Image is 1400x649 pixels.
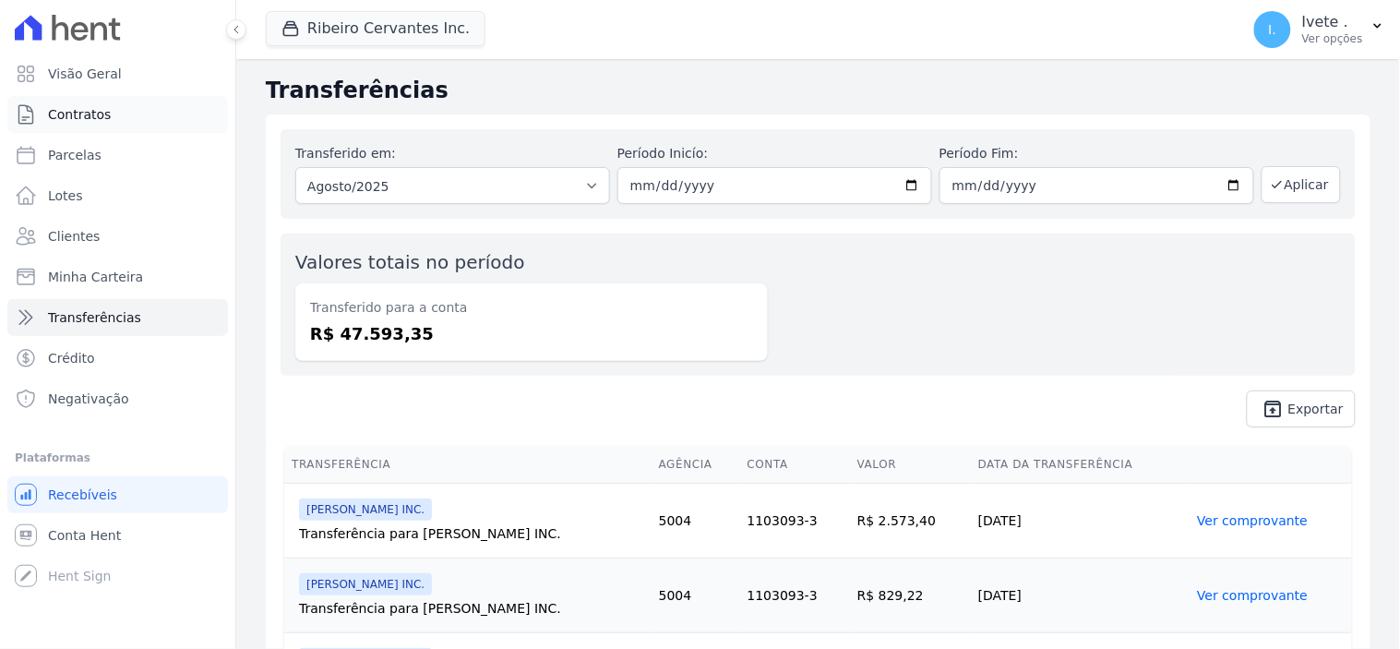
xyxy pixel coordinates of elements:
a: Conta Hent [7,517,228,554]
a: Crédito [7,340,228,377]
td: 5004 [652,484,740,559]
a: Parcelas [7,137,228,174]
div: Transferência para [PERSON_NAME] INC. [299,599,644,618]
span: Lotes [48,186,83,205]
button: I. Ivete . Ver opções [1239,4,1400,55]
span: Negativação [48,390,129,408]
span: Crédito [48,349,95,367]
button: Ribeiro Cervantes Inc. [266,11,485,46]
span: Recebíveis [48,486,117,504]
dt: Transferido para a conta [310,298,753,318]
td: R$ 2.573,40 [850,484,971,559]
label: Período Fim: [939,144,1254,163]
span: Clientes [48,227,100,246]
span: I. [1269,23,1277,36]
a: Contratos [7,96,228,133]
a: Minha Carteira [7,258,228,295]
th: Valor [850,446,971,484]
td: [DATE] [971,559,1191,633]
span: Parcelas [48,146,102,164]
div: Transferência para [PERSON_NAME] INC. [299,524,644,543]
span: Minha Carteira [48,268,143,286]
p: Ver opções [1302,31,1363,46]
td: R$ 829,22 [850,559,971,633]
label: Período Inicío: [617,144,932,163]
td: [DATE] [971,484,1191,559]
dd: R$ 47.593,35 [310,321,753,346]
p: Ivete . [1302,13,1363,31]
i: unarchive [1262,398,1285,420]
label: Transferido em: [295,146,396,161]
a: Negativação [7,380,228,417]
span: Exportar [1288,403,1344,415]
a: Recebíveis [7,476,228,513]
th: Agência [652,446,740,484]
div: Plataformas [15,447,221,469]
a: unarchive Exportar [1247,391,1356,427]
td: 1103093-3 [740,484,850,559]
span: Conta Hent [48,526,121,545]
td: 5004 [652,559,740,633]
a: Visão Geral [7,55,228,92]
span: [PERSON_NAME] INC. [299,499,432,521]
td: 1103093-3 [740,559,850,633]
a: Lotes [7,177,228,214]
a: Clientes [7,218,228,255]
button: Aplicar [1262,166,1341,203]
a: Transferências [7,299,228,336]
a: Ver comprovante [1197,588,1308,603]
a: Ver comprovante [1197,513,1308,528]
th: Transferência [284,446,652,484]
h2: Transferências [266,74,1370,107]
th: Conta [740,446,850,484]
span: Transferências [48,308,141,327]
span: Visão Geral [48,65,122,83]
span: Contratos [48,105,111,124]
span: [PERSON_NAME] INC. [299,573,432,595]
th: Data da Transferência [971,446,1191,484]
label: Valores totais no período [295,251,525,273]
